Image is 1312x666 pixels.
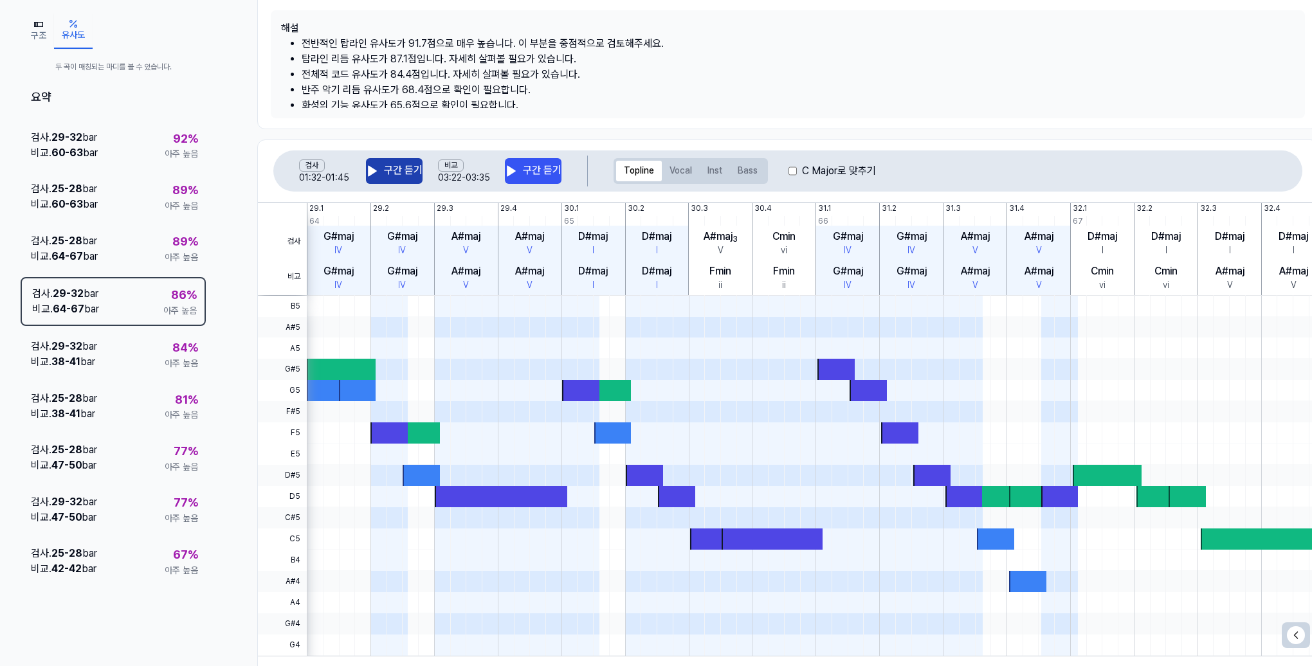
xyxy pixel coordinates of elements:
[31,181,98,197] div: 검사 . bar
[366,158,423,184] button: 구간 듣기
[897,264,927,279] div: G#maj
[31,354,97,370] div: 비교 . bar
[258,401,307,422] span: F#5
[1291,279,1297,292] div: V
[175,391,198,410] span: 81 %
[438,159,464,172] div: 비교
[500,203,517,214] div: 29.4
[1154,264,1178,279] div: Cmin
[709,264,731,279] div: Fmin
[302,51,1295,67] li: 탑라인 리듬 유사도가 87.1점입니다. 자세히 살펴볼 필요가 있습니다.
[564,216,574,227] div: 65
[323,229,354,244] div: G#maj
[656,244,658,257] div: I
[773,264,795,279] div: Fmin
[1073,203,1087,214] div: 32.1
[691,203,708,214] div: 30.3
[163,305,197,318] span: 아주 높음
[258,571,307,592] span: A#4
[51,392,82,404] span: 25 - 28
[527,244,533,257] div: V
[31,561,97,577] div: 비교 . bar
[51,131,82,143] span: 29 - 32
[592,279,594,292] div: I
[258,444,307,465] span: E5
[53,287,84,300] span: 29 - 32
[387,264,417,279] div: G#maj
[31,546,97,561] div: 검사 . bar
[299,172,361,182] span: 01:32 - 01:45
[1264,203,1280,214] div: 32.4
[1279,229,1308,244] div: D#maj
[515,264,544,279] div: A#maj
[165,251,198,264] span: 아주 높음
[700,161,730,181] button: Inst
[258,550,307,571] span: B4
[174,442,198,461] span: 77 %
[258,486,307,507] span: D5
[1136,203,1153,214] div: 32.2
[51,340,82,352] span: 29 - 32
[258,337,307,359] span: A5
[1036,279,1042,292] div: V
[21,83,206,112] div: 요약
[165,357,198,370] span: 아주 높음
[451,229,480,244] div: A#maj
[302,98,1295,113] li: 화성의 기능 유사도가 65.6점으로 확인이 필요합니다.
[704,229,738,244] div: A#maj
[882,203,897,214] div: 31.2
[54,13,93,49] button: 유사도
[258,317,307,338] span: A#5
[31,197,98,212] div: 비교 . bar
[945,203,961,214] div: 31.3
[1009,203,1025,214] div: 31.4
[1036,244,1042,257] div: V
[463,279,469,292] div: V
[1229,244,1231,257] div: I
[451,264,480,279] div: A#maj
[907,279,915,292] div: IV
[51,147,83,159] span: 60 - 63
[31,130,98,145] div: 검사 . bar
[1091,264,1114,279] div: Cmin
[334,279,342,292] div: IV
[258,296,307,317] span: B5
[1215,229,1244,244] div: D#maj
[165,564,198,577] span: 아주 높음
[165,200,198,213] span: 아주 높음
[302,82,1295,98] li: 반주 악기 리듬 유사도가 68.4점으로 확인이 필요합니다.
[165,409,198,422] span: 아주 높음
[818,216,828,227] div: 66
[21,62,206,73] span: 두 곡이 매칭되는 마디를 볼 수 있습니다.
[833,229,863,244] div: G#maj
[578,264,608,279] div: D#maj
[398,244,406,257] div: IV
[578,229,608,244] div: D#maj
[1025,264,1053,279] div: A#maj
[258,528,307,550] span: C5
[51,198,83,210] span: 60 - 63
[281,21,1295,36] h1: 해설
[31,391,97,406] div: 검사 . bar
[1227,279,1233,292] div: V
[171,286,197,305] span: 86 %
[642,229,671,244] div: D#maj
[172,181,198,200] span: 89 %
[258,380,307,401] span: G5
[258,422,307,444] span: F5
[31,510,97,525] div: 비교 . bar
[51,496,82,508] span: 29 - 32
[31,406,97,422] div: 비교 . bar
[642,264,671,279] div: D#maj
[309,203,323,214] div: 29.1
[463,244,469,257] div: V
[172,339,198,357] span: 84 %
[733,235,738,244] sub: 3
[398,279,406,292] div: IV
[51,562,82,575] span: 42 - 42
[437,203,453,214] div: 29.3
[173,130,198,148] span: 92 %
[1102,244,1104,257] div: I
[628,203,644,214] div: 30.2
[173,546,198,564] span: 67 %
